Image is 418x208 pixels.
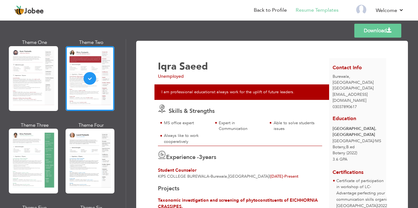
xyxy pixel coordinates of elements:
span: , [227,174,228,179]
span: Certifications [333,164,363,176]
a: Back to Profile [254,7,287,14]
span: [GEOGRAPHIC_DATA] [333,85,374,91]
span: (2022) [346,150,357,156]
span: Projects [158,185,179,193]
div: Able to solve students issues [274,120,319,132]
a: Resume Templates [296,7,339,14]
span: [EMAIL_ADDRESS][DOMAIN_NAME] [333,92,368,103]
span: Skills & Strengths [169,107,215,115]
img: Profile Img [356,5,366,15]
span: Jobee [24,8,44,15]
div: Expert in Communication [219,120,264,132]
span: / [374,138,375,144]
a: Welcome [376,7,404,14]
a: Jobee [14,5,44,15]
span: Education [333,115,356,122]
label: years [199,153,216,162]
span: - [209,174,211,179]
span: Contact Info [333,64,362,71]
span: Saeed [179,60,208,73]
span: [GEOGRAPHIC_DATA] MS Botany,B.ed [333,138,381,150]
span: Certificate of participation in workshop of LC-Advantage:perfecting your communication skills organi [336,178,387,202]
div: MS office expert [164,120,209,126]
div: Theme One [10,39,59,46]
div: [GEOGRAPHIC_DATA],[GEOGRAPHIC_DATA] [333,126,383,138]
span: [GEOGRAPHIC_DATA] [228,174,269,179]
span: | [269,174,270,179]
span: Student Counselor [158,167,196,173]
span: [DATE] [270,174,284,179]
span: Burewala [333,74,349,79]
span: Botany [333,150,345,156]
span: Iqra [158,60,177,73]
span: Burewala [211,174,227,179]
span: Unemployed [158,73,184,79]
div: I am professional educationst always work for the uplift of future leaders. [154,84,333,100]
span: 3 [199,153,202,161]
span: - [283,174,284,179]
a: Download [354,24,401,38]
span: KIPS college burewala [158,174,209,179]
span: Present [270,174,299,179]
img: jobee.io [14,5,24,15]
span: 3.6 GPA [333,156,347,162]
div: Theme Four [67,122,116,129]
div: Always like to work cooperatively [164,133,209,144]
div: Theme Three [10,122,59,129]
div: Theme Two [67,39,116,46]
span: 03037890617 [333,104,357,110]
div: [GEOGRAPHIC_DATA] [329,74,386,91]
span: , [349,74,350,79]
span: Experience - [166,153,199,161]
